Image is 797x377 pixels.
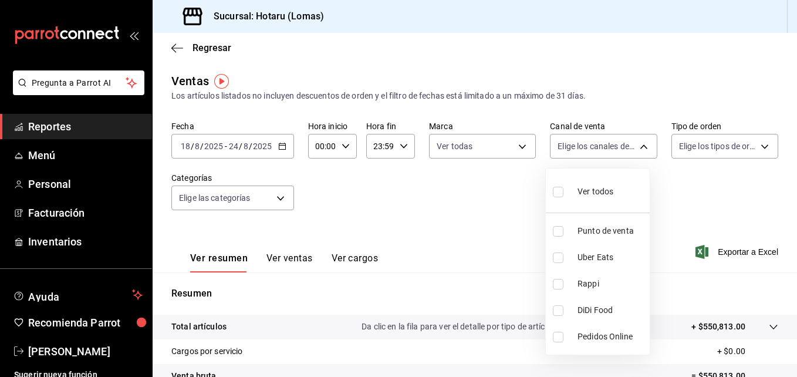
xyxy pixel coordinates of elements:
[578,304,645,317] span: DiDi Food
[578,186,613,198] span: Ver todos
[578,278,645,290] span: Rappi
[578,225,645,237] span: Punto de venta
[578,331,645,343] span: Pedidos Online
[214,74,229,89] img: Tooltip marker
[578,251,645,264] span: Uber Eats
